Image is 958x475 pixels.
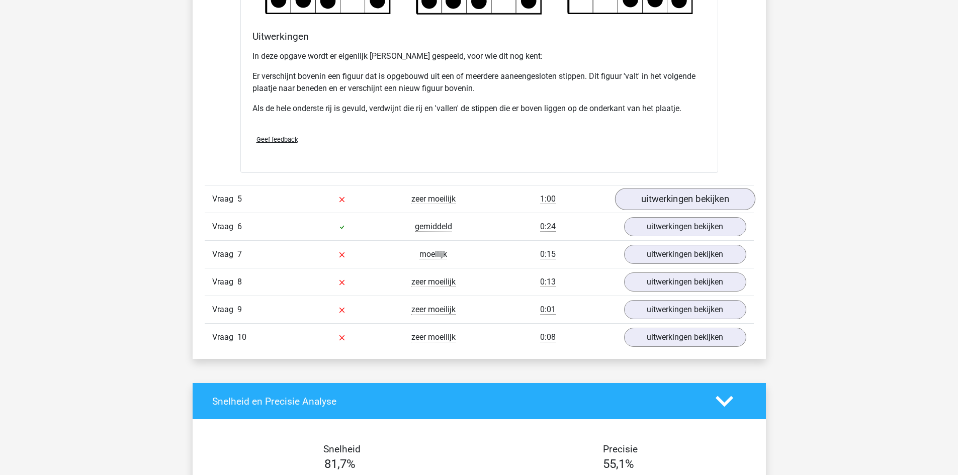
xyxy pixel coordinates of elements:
[540,277,556,287] span: 0:13
[624,300,746,319] a: uitwerkingen bekijken
[540,249,556,259] span: 0:15
[540,194,556,204] span: 1:00
[324,457,356,471] span: 81,7%
[252,31,706,42] h4: Uitwerkingen
[411,305,456,315] span: zeer moeilijk
[415,222,452,232] span: gemiddeld
[624,328,746,347] a: uitwerkingen bekijken
[615,188,755,211] a: uitwerkingen bekijken
[256,136,298,143] span: Geef feedback
[212,221,237,233] span: Vraag
[624,272,746,292] a: uitwerkingen bekijken
[419,249,447,259] span: moeilijk
[540,222,556,232] span: 0:24
[212,248,237,260] span: Vraag
[237,194,242,204] span: 5
[212,193,237,205] span: Vraag
[252,70,706,94] p: Er verschijnt bovenin een figuur dat is opgebouwd uit een of meerdere aaneengesloten stippen. Dit...
[237,222,242,231] span: 6
[237,332,246,342] span: 10
[252,103,706,115] p: Als de hele onderste rij is gevuld, verdwijnt die rij en 'vallen' de stippen die er boven liggen ...
[212,331,237,343] span: Vraag
[237,305,242,314] span: 9
[237,249,242,259] span: 7
[540,305,556,315] span: 0:01
[212,443,472,455] h4: Snelheid
[624,245,746,264] a: uitwerkingen bekijken
[491,443,750,455] h4: Precisie
[411,277,456,287] span: zeer moeilijk
[237,277,242,287] span: 8
[603,457,634,471] span: 55,1%
[624,217,746,236] a: uitwerkingen bekijken
[212,304,237,316] span: Vraag
[212,276,237,288] span: Vraag
[540,332,556,342] span: 0:08
[411,332,456,342] span: zeer moeilijk
[411,194,456,204] span: zeer moeilijk
[212,396,701,407] h4: Snelheid en Precisie Analyse
[252,50,706,62] p: In deze opgave wordt er eigenlijk [PERSON_NAME] gespeeld, voor wie dit nog kent:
